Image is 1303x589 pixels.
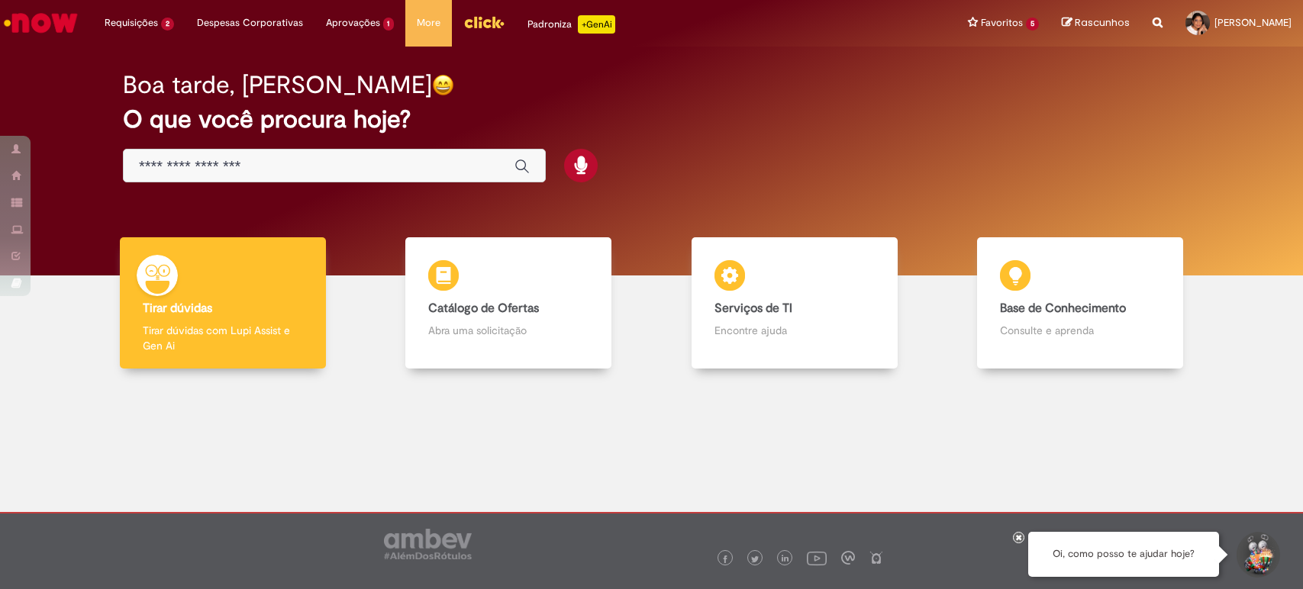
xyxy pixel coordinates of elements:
p: Abra uma solicitação [428,323,589,338]
button: Iniciar Conversa de Suporte [1234,532,1280,578]
span: Aprovações [326,15,380,31]
img: logo_footer_twitter.png [751,555,759,563]
div: Padroniza [527,15,615,34]
a: Catálogo de Ofertas Abra uma solicitação [366,237,651,369]
span: 2 [161,18,174,31]
a: Base de Conhecimento Consulte e aprenda [937,237,1223,369]
span: 1 [383,18,395,31]
img: logo_footer_facebook.png [721,555,729,563]
img: logo_footer_youtube.png [807,548,827,568]
div: Oi, como posso te ajudar hoje? [1028,532,1219,577]
h2: O que você procura hoje? [123,106,1180,133]
p: Consulte e aprenda [1000,323,1160,338]
b: Catálogo de Ofertas [428,301,539,316]
img: ServiceNow [2,8,80,38]
a: Serviços de TI Encontre ajuda [652,237,937,369]
img: logo_footer_workplace.png [841,551,855,565]
b: Tirar dúvidas [143,301,212,316]
b: Serviços de TI [714,301,792,316]
img: click_logo_yellow_360x200.png [463,11,505,34]
a: Tirar dúvidas Tirar dúvidas com Lupi Assist e Gen Ai [80,237,366,369]
p: +GenAi [578,15,615,34]
img: logo_footer_naosei.png [869,551,883,565]
span: [PERSON_NAME] [1214,16,1292,29]
span: More [417,15,440,31]
h2: Boa tarde, [PERSON_NAME] [123,72,432,98]
p: Tirar dúvidas com Lupi Assist e Gen Ai [143,323,303,353]
img: logo_footer_ambev_rotulo_gray.png [384,529,472,559]
span: Rascunhos [1075,15,1130,30]
span: Favoritos [981,15,1023,31]
span: Requisições [105,15,158,31]
img: logo_footer_linkedin.png [782,555,789,564]
b: Base de Conhecimento [1000,301,1126,316]
a: Rascunhos [1062,16,1130,31]
span: Despesas Corporativas [197,15,303,31]
p: Encontre ajuda [714,323,875,338]
img: happy-face.png [432,74,454,96]
span: 5 [1026,18,1039,31]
